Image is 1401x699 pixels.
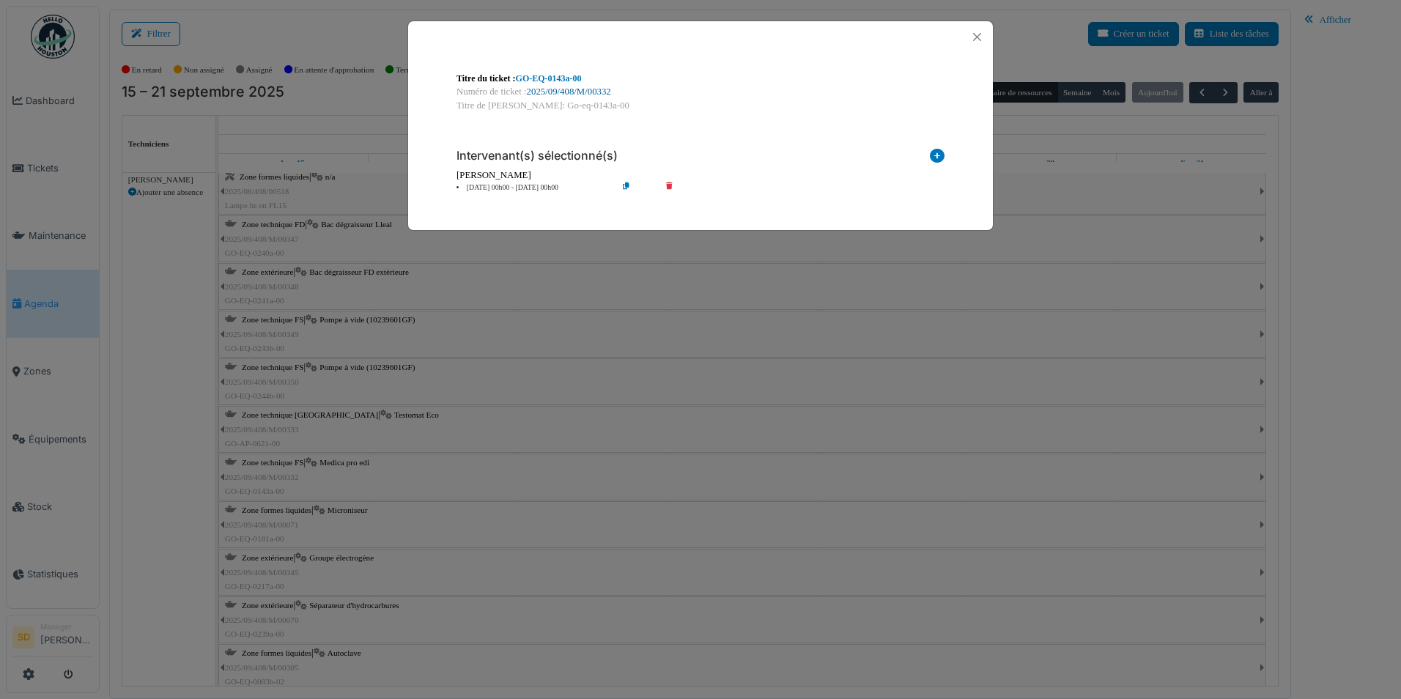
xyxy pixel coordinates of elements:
div: Titre du ticket : [456,72,945,85]
div: Titre de [PERSON_NAME]: Go-eq-0143a-00 [456,99,945,113]
li: [DATE] 00h00 - [DATE] 00h00 [449,182,617,193]
button: Close [967,27,987,47]
div: Numéro de ticket : [456,85,945,99]
h6: Intervenant(s) sélectionné(s) [456,149,618,163]
i: Ajouter [930,149,945,169]
a: GO-EQ-0143a-00 [516,73,582,84]
div: [PERSON_NAME] [456,169,945,182]
a: 2025/09/408/M/00332 [527,86,611,97]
